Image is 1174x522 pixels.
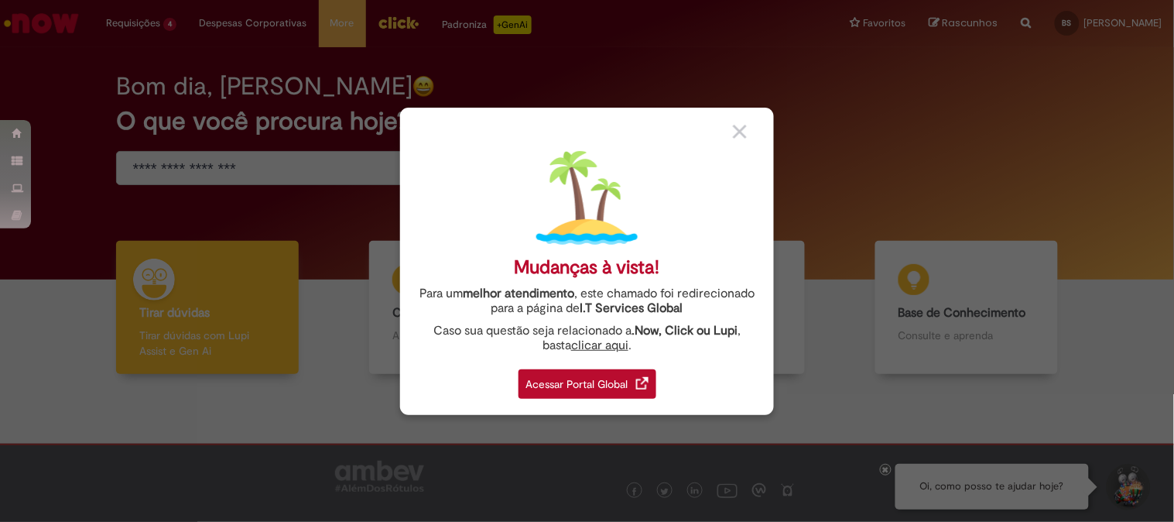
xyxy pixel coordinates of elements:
[463,286,574,301] strong: melhor atendimento
[571,329,628,353] a: clicar aqui
[412,287,762,316] div: Para um , este chamado foi redirecionado para a página de
[631,323,738,338] strong: .Now, Click ou Lupi
[580,292,683,316] a: I.T Services Global
[515,256,660,279] div: Mudanças à vista!
[519,361,656,399] a: Acessar Portal Global
[412,324,762,353] div: Caso sua questão seja relacionado a , basta .
[519,369,656,399] div: Acessar Portal Global
[733,125,747,139] img: close_button_grey.png
[636,377,649,390] img: redirect_link.png
[536,147,638,249] img: island.png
